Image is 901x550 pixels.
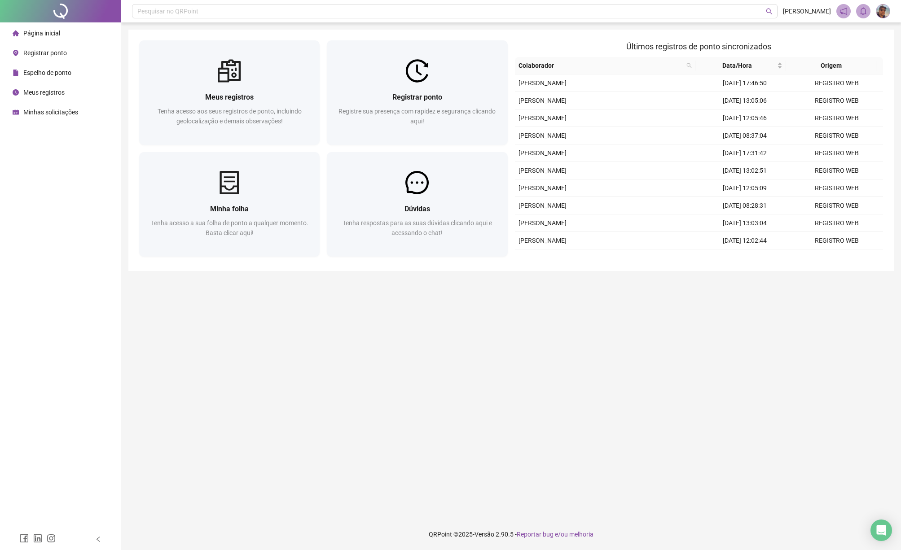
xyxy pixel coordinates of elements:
span: Dúvidas [404,205,430,213]
span: [PERSON_NAME] [519,149,567,157]
span: file [13,70,19,76]
td: [DATE] 17:46:50 [699,74,791,92]
span: Página inicial [23,30,60,37]
span: Meus registros [205,93,254,101]
th: Data/Hora [695,57,786,74]
span: [PERSON_NAME] [519,114,567,122]
td: [DATE] 17:31:42 [699,144,791,162]
span: [PERSON_NAME] [519,97,567,104]
td: REGISTRO WEB [791,109,883,127]
span: left [95,536,101,542]
span: bell [859,7,867,15]
span: Meus registros [23,89,65,96]
td: [DATE] 08:27:44 [699,249,791,267]
span: Data/Hora [699,61,775,70]
td: REGISTRO WEB [791,92,883,109]
td: REGISTRO WEB [791,197,883,214]
td: [DATE] 13:02:51 [699,162,791,179]
div: Open Intercom Messenger [870,519,892,541]
td: REGISTRO WEB [791,162,883,179]
td: REGISTRO WEB [791,232,883,249]
td: [DATE] 12:05:09 [699,179,791,197]
td: REGISTRO WEB [791,214,883,232]
span: Reportar bug e/ou melhoria [517,531,593,538]
td: [DATE] 12:02:44 [699,232,791,249]
span: Registre sua presença com rapidez e segurança clicando aqui! [338,108,496,125]
span: linkedin [33,534,42,543]
span: Últimos registros de ponto sincronizados [626,42,771,51]
span: [PERSON_NAME] [519,219,567,227]
span: environment [13,50,19,56]
span: home [13,30,19,36]
th: Origem [786,57,876,74]
td: REGISTRO WEB [791,74,883,92]
td: [DATE] 13:05:06 [699,92,791,109]
span: Minhas solicitações [23,109,78,116]
span: notification [839,7,848,15]
td: [DATE] 12:05:46 [699,109,791,127]
img: 45911 [876,4,890,18]
a: Registrar pontoRegistre sua presença com rapidez e segurança clicando aqui! [327,40,507,145]
span: Registrar ponto [392,93,442,101]
span: [PERSON_NAME] [519,184,567,192]
span: clock-circle [13,89,19,96]
span: [PERSON_NAME] [783,6,831,16]
a: Minha folhaTenha acesso a sua folha de ponto a qualquer momento. Basta clicar aqui! [139,152,320,257]
span: schedule [13,109,19,115]
span: [PERSON_NAME] [519,79,567,87]
span: Tenha respostas para as suas dúvidas clicando aqui e acessando o chat! [343,219,492,236]
span: instagram [47,534,56,543]
td: REGISTRO WEB [791,144,883,162]
span: Versão [475,531,494,538]
span: Tenha acesso aos seus registros de ponto, incluindo geolocalização e demais observações! [158,108,302,125]
span: Tenha acesso a sua folha de ponto a qualquer momento. Basta clicar aqui! [151,219,308,236]
span: Minha folha [210,205,249,213]
span: Colaborador [519,61,683,70]
td: REGISTRO WEB [791,249,883,267]
td: [DATE] 08:28:31 [699,197,791,214]
span: [PERSON_NAME] [519,237,567,244]
td: REGISTRO WEB [791,179,883,197]
footer: QRPoint © 2025 - 2.90.5 - [121,519,901,550]
span: search [686,63,692,68]
td: REGISTRO WEB [791,127,883,144]
span: [PERSON_NAME] [519,167,567,174]
span: Espelho de ponto [23,69,71,76]
span: [PERSON_NAME] [519,202,567,209]
span: Registrar ponto [23,49,67,57]
span: search [685,59,694,72]
span: facebook [20,534,29,543]
span: [PERSON_NAME] [519,132,567,139]
span: search [766,8,773,15]
td: [DATE] 13:03:04 [699,214,791,232]
td: [DATE] 08:37:04 [699,127,791,144]
a: Meus registrosTenha acesso aos seus registros de ponto, incluindo geolocalização e demais observa... [139,40,320,145]
a: DúvidasTenha respostas para as suas dúvidas clicando aqui e acessando o chat! [327,152,507,257]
